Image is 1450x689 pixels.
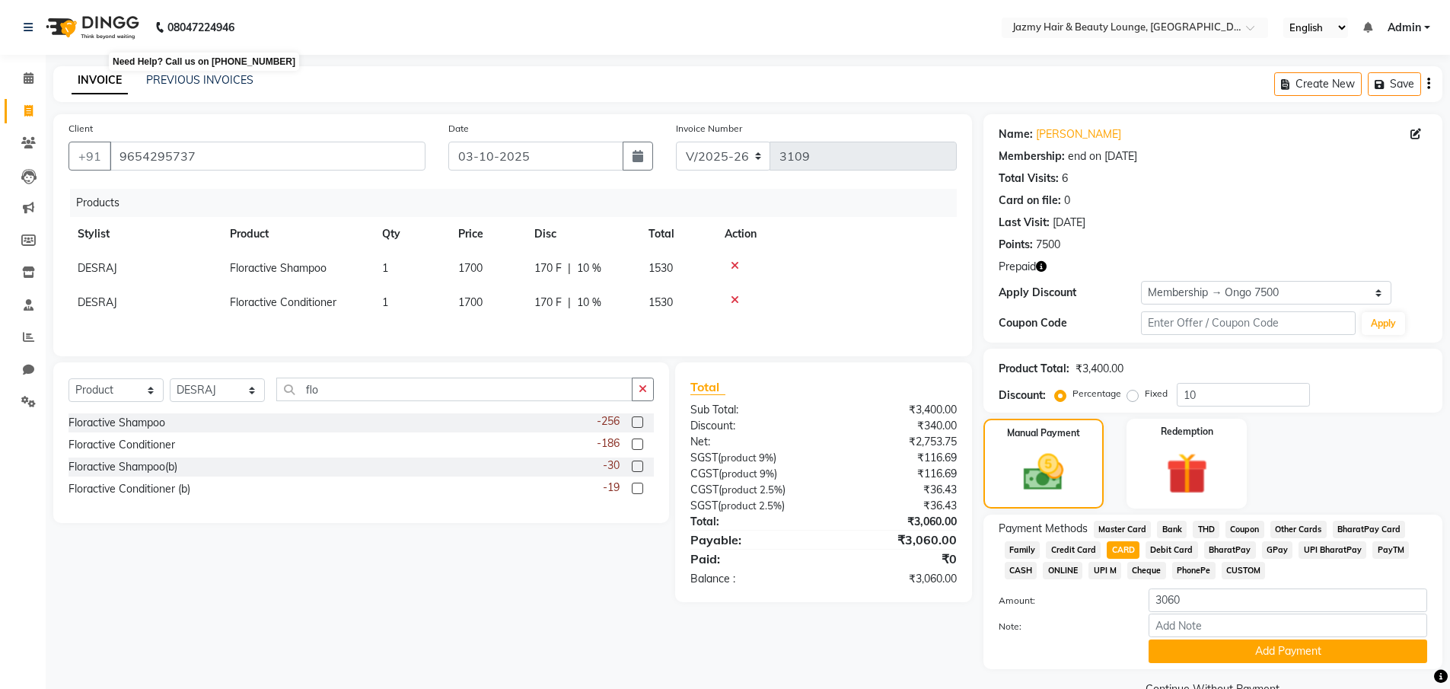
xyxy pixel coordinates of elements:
input: Amount [1149,589,1427,612]
div: ( ) [679,498,824,514]
div: 7500 [1036,237,1060,253]
input: Add Note [1149,614,1427,637]
span: product [722,467,757,480]
div: Discount: [679,418,824,434]
th: Disc [525,217,639,251]
div: ₹36.43 [824,498,968,514]
label: Redemption [1161,425,1213,439]
span: ONLINE [1043,562,1082,579]
span: 10 % [577,295,601,311]
span: Family [1005,541,1040,559]
div: Floractive Conditioner (b) [69,481,190,497]
div: ₹3,060.00 [824,531,968,549]
div: Products [70,189,968,217]
input: Search by Name/Mobile/Email/Code [110,142,425,171]
span: PayTM [1372,541,1409,559]
span: 1 [382,295,388,309]
span: Payment Methods [999,521,1088,537]
div: Discount: [999,388,1046,404]
span: | [568,295,571,311]
div: ₹3,060.00 [824,571,968,587]
span: 10 % [577,260,601,276]
span: BharatPay Card [1333,521,1406,538]
span: product [721,499,757,512]
div: ( ) [679,482,824,498]
label: Client [69,122,93,136]
div: ₹2,753.75 [824,434,968,450]
span: -30 [603,458,620,474]
div: Points: [999,237,1033,253]
div: Balance : [679,571,824,587]
span: Master Card [1094,521,1152,538]
div: Floractive Shampoo [69,415,165,431]
input: Search or Scan [276,378,633,401]
div: Coupon Code [999,315,1142,331]
span: Debit Card [1146,541,1198,559]
span: Other Cards [1270,521,1327,538]
div: Floractive Shampoo(b) [69,459,177,475]
div: Total: [679,514,824,530]
a: [PERSON_NAME] [1036,126,1121,142]
div: ₹3,400.00 [824,402,968,418]
span: 1530 [649,295,673,309]
th: Price [449,217,525,251]
div: Total Visits: [999,171,1059,187]
label: Note: [987,620,1138,633]
span: Coupon [1225,521,1264,538]
button: Add Payment [1149,640,1427,663]
img: logo [39,6,143,49]
div: ₹116.69 [824,466,968,482]
span: Bank [1157,521,1187,538]
span: 9% [759,451,773,464]
div: ₹3,400.00 [1076,361,1123,377]
th: Qty [373,217,449,251]
label: Percentage [1072,387,1121,400]
span: CARD [1107,541,1139,559]
label: Date [448,122,469,136]
img: _gift.svg [1153,448,1221,499]
button: Create New [1274,72,1362,96]
span: Floractive Conditioner [230,295,336,309]
a: INVOICE [72,67,128,94]
span: product [722,483,757,496]
th: Stylist [69,217,221,251]
span: 9% [760,467,774,480]
label: Amount: [987,594,1138,608]
span: | [568,260,571,276]
div: 0 [1064,193,1070,209]
span: Admin [1388,20,1421,36]
div: Membership: [999,148,1065,164]
div: ₹36.43 [824,482,968,498]
label: Invoice Number [676,122,742,136]
label: Fixed [1145,387,1168,400]
b: 08047224946 [167,6,234,49]
div: Sub Total: [679,402,824,418]
span: PhonePe [1172,562,1216,579]
span: Total [690,379,725,395]
span: 1530 [649,261,673,275]
div: ₹0 [824,550,968,568]
div: ( ) [679,466,824,482]
div: 6 [1062,171,1068,187]
button: Apply [1362,312,1405,335]
div: Payable: [679,531,824,549]
span: -186 [597,435,620,451]
span: UPI M [1088,562,1121,579]
span: Prepaid [999,259,1036,275]
span: SGST [690,451,718,464]
div: end on [DATE] [1068,148,1137,164]
div: Apply Discount [999,285,1142,301]
input: Enter Offer / Coupon Code [1141,311,1356,335]
span: BharatPay [1204,541,1256,559]
span: SGST [690,499,718,512]
div: [DATE] [1053,215,1085,231]
div: Product Total: [999,361,1069,377]
span: 170 F [534,260,562,276]
div: Last Visit: [999,215,1050,231]
img: _cash.svg [1011,449,1076,496]
span: 170 F [534,295,562,311]
span: Floractive Shampoo [230,261,327,275]
span: Cheque [1127,562,1166,579]
span: CASH [1005,562,1037,579]
th: Product [221,217,373,251]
